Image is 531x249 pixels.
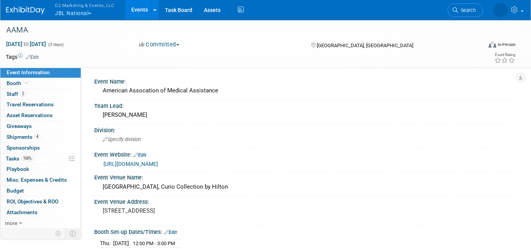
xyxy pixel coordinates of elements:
[100,239,113,248] td: Thu.
[34,134,40,140] span: 4
[7,91,26,97] span: Staff
[134,152,146,158] a: Edit
[0,110,81,121] a: Asset Reservations
[103,207,261,214] pre: [STREET_ADDRESS]
[317,43,413,48] span: [GEOGRAPHIC_DATA], [GEOGRAPHIC_DATA]
[5,220,17,226] span: more
[7,188,24,194] span: Budget
[0,78,81,89] a: Booth
[6,41,46,48] span: [DATE] [DATE]
[7,177,67,183] span: Misc. Expenses & Credits
[164,230,177,235] a: Edit
[440,40,516,52] div: Event Format
[103,161,158,167] a: [URL][DOMAIN_NAME]
[0,99,81,110] a: Travel Reservations
[0,175,81,185] a: Misc. Expenses & Credits
[7,112,53,118] span: Asset Reservations
[0,67,81,78] a: Event Information
[113,239,129,248] td: [DATE]
[0,153,81,164] a: Tasks100%
[133,240,175,246] span: 12:00 PM - 3:00 PM
[0,196,81,207] a: ROI, Objectives & ROO
[7,80,30,86] span: Booth
[100,85,510,97] div: American Assocation of Medical Assistance
[22,41,30,47] span: to
[7,198,58,205] span: ROI, Objectives & ROO
[0,186,81,196] a: Budget
[489,41,496,48] img: Format-Inperson.png
[0,143,81,153] a: Sponsorships
[7,101,54,107] span: Travel Reservations
[94,172,516,181] div: Event Venue Name:
[497,42,516,48] div: In-Person
[7,145,40,151] span: Sponsorships
[26,55,39,60] a: Edit
[48,42,64,47] span: (3 days)
[21,155,34,161] span: 100%
[25,81,29,85] i: Booth reservation complete
[136,41,182,49] button: Committed
[103,136,141,142] span: Specify division
[458,7,476,13] span: Search
[52,229,65,239] td: Personalize Event Tab Strip
[3,23,472,37] div: AAMA
[0,89,81,99] a: Staff2
[7,134,40,140] span: Shipments
[100,109,510,121] div: [PERSON_NAME]
[65,229,81,239] td: Toggle Event Tabs
[94,149,516,159] div: Event Website:
[7,123,32,129] span: Giveaways
[7,209,37,215] span: Attachments
[448,3,483,17] a: Search
[6,155,34,162] span: Tasks
[6,53,39,61] td: Tags
[0,164,81,174] a: Playbook
[55,1,114,9] span: G2 Marketing & Events, LLC
[0,218,81,229] a: more
[0,207,81,218] a: Attachments
[100,181,510,193] div: [GEOGRAPHIC_DATA], Curio Collection by Hilton
[94,226,516,236] div: Booth Set-up Dates/Times:
[20,91,26,97] span: 2
[494,53,515,57] div: Event Rating
[7,166,29,172] span: Playbook
[94,196,516,206] div: Event Venue Address:
[6,7,45,14] img: ExhibitDay
[94,76,516,85] div: Event Name:
[493,3,508,17] img: Laine Butler
[94,124,516,134] div: Division:
[94,100,516,110] div: Team Lead:
[0,132,81,142] a: Shipments4
[7,69,50,75] span: Event Information
[0,121,81,131] a: Giveaways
